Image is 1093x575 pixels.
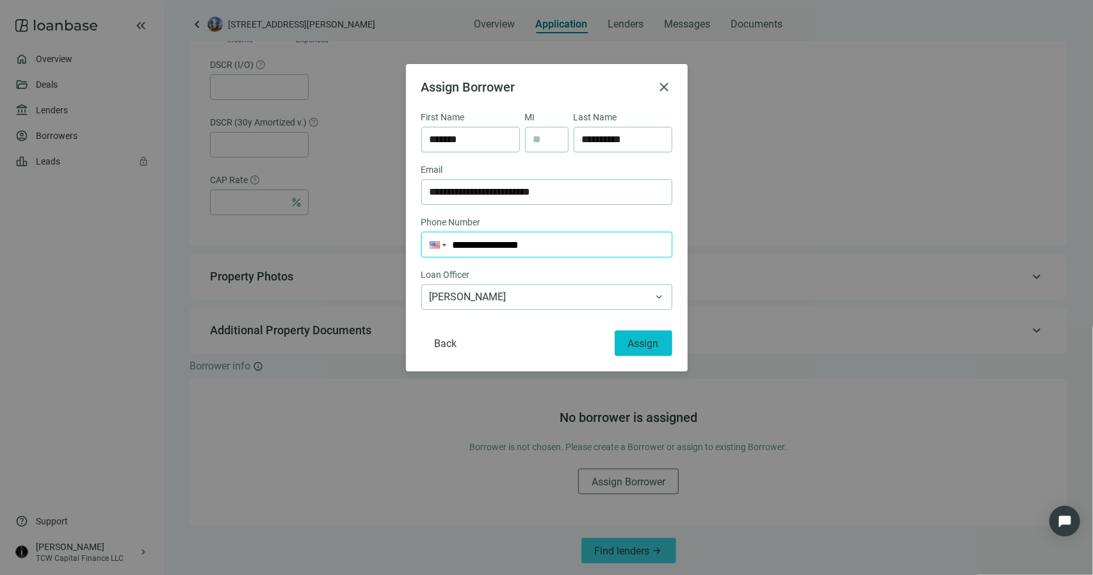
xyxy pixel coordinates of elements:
[574,110,617,124] span: Last Name
[628,337,659,350] span: Assign
[435,337,457,350] span: Back
[421,110,465,124] span: First Name
[422,232,446,257] div: United States: + 1
[421,163,443,177] span: Email
[525,110,535,124] span: MI
[421,330,471,356] button: Back
[421,79,515,95] span: Assign Borrower
[421,268,470,282] span: Loan Officer
[657,79,672,95] button: close
[615,330,672,356] button: Assign
[430,285,664,309] span: Terrance Wyatt
[1049,506,1080,537] div: Open Intercom Messenger
[421,215,481,229] span: Phone Number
